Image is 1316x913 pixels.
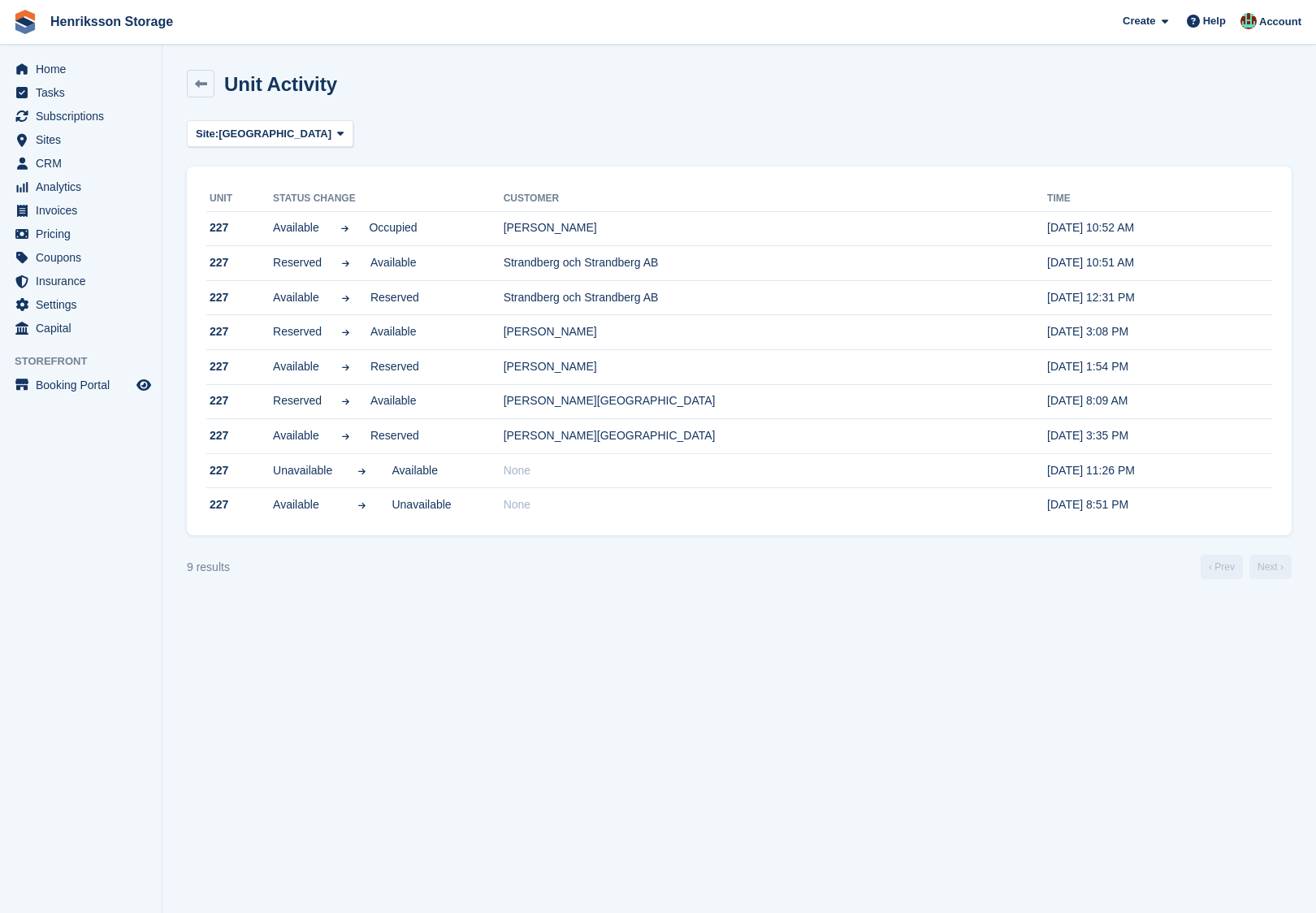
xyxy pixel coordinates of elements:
span: Reserved [370,358,419,375]
a: Henriksson Storage [44,8,180,35]
img: stora-icon-8386f47178a22dfd0bd8f6a31ec36ba5ce8667c1dd55bd0f319d3a0aa187defe.svg [13,10,37,34]
time: 2025-07-28 18:51:07 UTC [1047,498,1128,511]
span: Account [1259,14,1301,30]
a: menu [8,317,154,340]
span: Available [273,358,322,375]
th: Time [1047,186,1272,212]
span: Unavailable [392,496,451,513]
nav: Page [1197,555,1295,579]
span: Reserved [273,323,322,340]
span: Occupied [369,219,417,236]
a: menu [8,374,154,396]
td: Strandberg och Strandberg AB [504,246,1047,281]
span: Subscriptions [36,105,133,128]
td: 227 [206,419,273,454]
th: Customer [504,186,1047,212]
a: menu [8,152,154,175]
time: 2025-08-10 21:26:01 UTC [1047,464,1135,477]
span: Reserved [273,254,322,271]
td: 227 [206,384,273,419]
time: 2025-09-22 10:31:34 UTC [1047,291,1135,304]
span: Booking Portal [36,374,133,396]
span: Available [370,392,419,409]
span: Sites [36,128,133,151]
img: Isak Martinelle [1240,13,1257,29]
span: Home [36,58,133,80]
a: menu [8,293,154,316]
span: Help [1203,13,1226,29]
td: 227 [206,315,273,350]
span: Pricing [36,223,133,245]
td: Strandberg och Strandberg AB [504,280,1047,315]
h1: Unit Activity [224,73,337,95]
span: Available [273,219,321,236]
th: Status change [273,186,504,212]
span: Site: [196,126,219,142]
span: CRM [36,152,133,175]
time: 2025-09-01 11:54:57 UTC [1047,360,1128,373]
span: Invoices [36,199,133,222]
span: Unavailable [273,462,332,479]
a: menu [8,199,154,222]
span: Reserved [370,427,419,444]
span: Available [370,254,419,271]
a: menu [8,246,154,269]
a: menu [8,105,154,128]
button: Site: [GEOGRAPHIC_DATA] [187,120,353,147]
time: 2025-08-19 13:35:17 UTC [1047,429,1128,442]
a: menu [8,175,154,198]
a: Preview store [134,375,154,395]
span: Available [273,289,322,306]
span: Available [370,323,419,340]
a: menu [8,81,154,104]
td: 227 [206,350,273,385]
span: Insurance [36,270,133,292]
td: 227 [206,211,273,246]
a: menu [8,223,154,245]
div: 9 results [187,559,230,576]
span: Available [273,427,322,444]
span: Storefront [15,353,162,370]
td: [PERSON_NAME][GEOGRAPHIC_DATA] [504,419,1047,454]
time: 2025-10-04 08:52:01 UTC [1047,221,1134,234]
span: Reserved [370,289,419,306]
span: Coupons [36,246,133,269]
span: Analytics [36,175,133,198]
span: None [504,498,530,511]
span: Available [273,496,332,513]
td: 227 [206,280,273,315]
span: Reserved [273,392,322,409]
time: 2025-10-04 08:51:52 UTC [1047,256,1134,269]
time: 2025-09-01 06:09:46 UTC [1047,394,1128,407]
span: Capital [36,317,133,340]
td: [PERSON_NAME] [504,315,1047,350]
time: 2025-09-05 13:08:17 UTC [1047,325,1128,338]
a: menu [8,58,154,80]
td: 227 [206,488,273,522]
td: [PERSON_NAME] [504,350,1047,385]
span: Tasks [36,81,133,104]
a: Next [1249,555,1292,579]
span: None [504,464,530,477]
span: [GEOGRAPHIC_DATA] [219,126,331,142]
td: [PERSON_NAME] [504,211,1047,246]
span: Settings [36,293,133,316]
a: menu [8,270,154,292]
a: menu [8,128,154,151]
a: Previous [1201,555,1243,579]
td: [PERSON_NAME][GEOGRAPHIC_DATA] [504,384,1047,419]
td: 227 [206,246,273,281]
td: 227 [206,453,273,488]
span: Create [1123,13,1155,29]
th: Unit [206,186,273,212]
span: Available [392,462,451,479]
